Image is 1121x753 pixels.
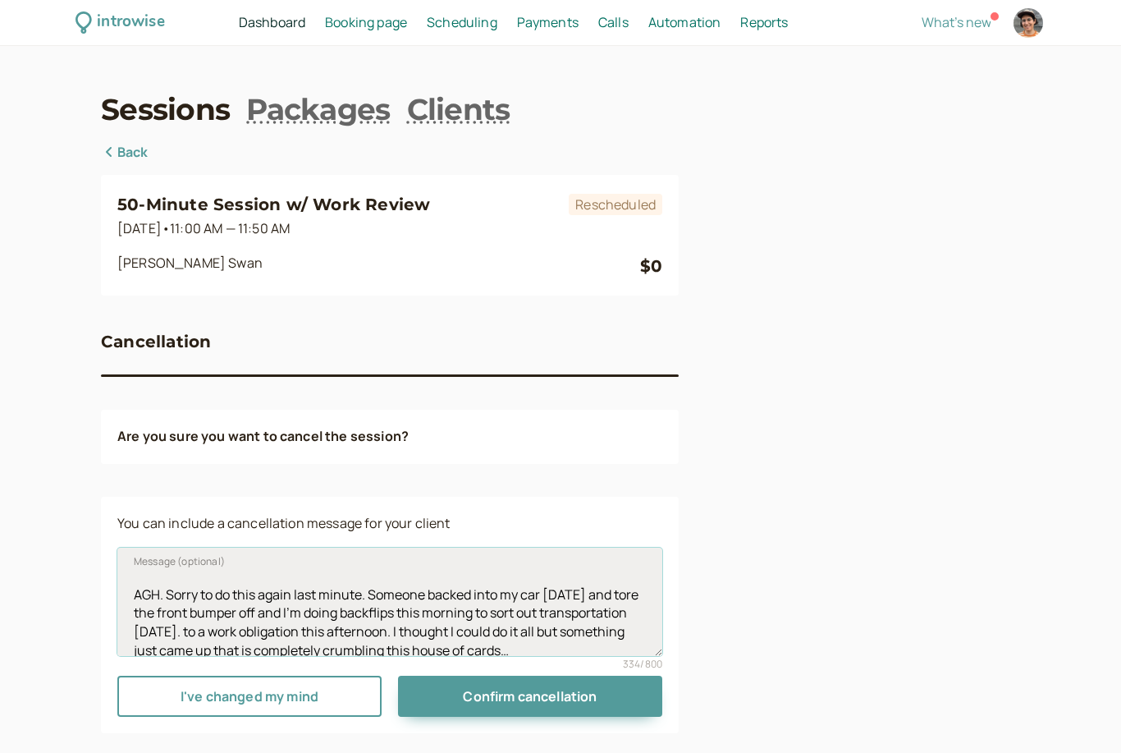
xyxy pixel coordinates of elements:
[117,191,562,218] h3: 50-Minute Session w/ Work Review
[463,687,597,705] span: Confirm cancellation
[407,89,510,130] a: Clients
[101,142,149,163] a: Back
[648,13,721,31] span: Automation
[398,676,662,717] button: Confirm cancellation
[97,10,164,35] div: introwise
[117,513,662,535] p: You can include a cancellation message for your client
[598,12,629,34] a: Calls
[598,13,629,31] span: Calls
[640,253,662,279] div: $0
[117,676,382,717] a: I've changed my mind
[740,13,788,31] span: Reports
[117,219,290,237] span: [DATE]
[569,194,662,215] span: Rescheduled
[1011,6,1046,40] a: Account
[427,13,497,31] span: Scheduling
[922,15,991,30] button: What's new
[134,553,225,570] span: Message (optional)
[239,12,305,34] a: Dashboard
[117,427,409,445] b: Are you sure you want to cancel the session?
[325,13,407,31] span: Booking page
[648,12,721,34] a: Automation
[101,328,211,355] h3: Cancellation
[170,219,290,237] span: 11:00 AM — 11:50 AM
[1039,674,1121,753] iframe: Chat Widget
[922,13,991,31] span: What's new
[517,13,579,31] span: Payments
[75,10,165,35] a: introwise
[117,548,662,656] textarea: Message (optional)
[239,13,305,31] span: Dashboard
[162,219,170,237] span: •
[101,89,230,130] a: Sessions
[740,12,788,34] a: Reports
[427,12,497,34] a: Scheduling
[117,253,640,279] div: [PERSON_NAME] Swan
[517,12,579,34] a: Payments
[325,12,407,34] a: Booking page
[246,89,390,130] a: Packages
